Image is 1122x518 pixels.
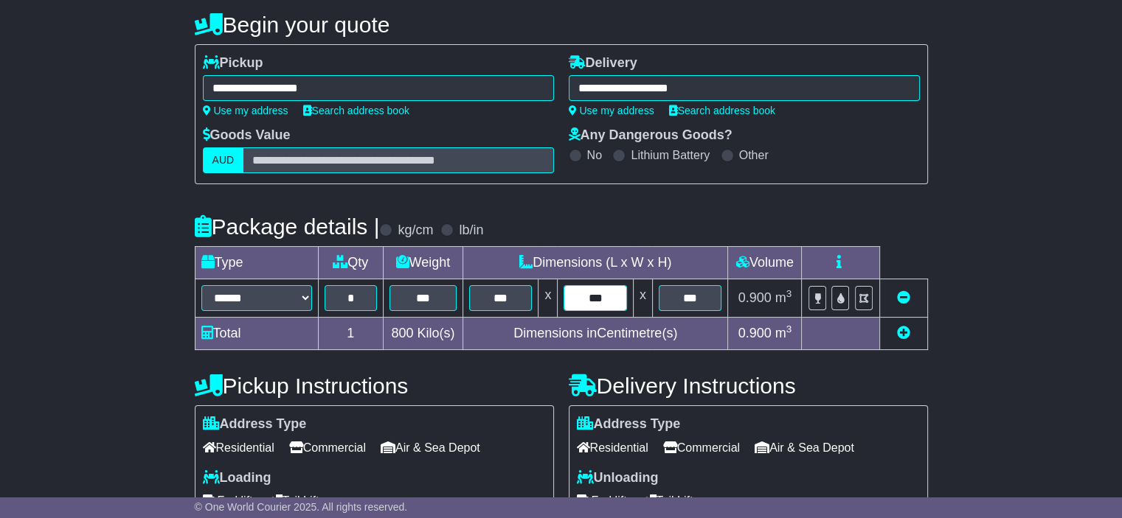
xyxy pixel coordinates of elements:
label: Any Dangerous Goods? [569,127,733,144]
span: Forklift [203,489,253,512]
a: Add new item [897,326,910,340]
span: Air & Sea Depot [755,436,854,459]
h4: Delivery Instructions [569,374,928,398]
span: 0.900 [738,290,772,305]
label: Goods Value [203,127,291,144]
td: Type [195,247,318,279]
label: kg/cm [398,223,433,239]
h4: Begin your quote [195,13,928,37]
td: x [633,279,652,318]
a: Search address book [303,105,409,116]
label: lb/in [459,223,483,239]
td: Qty [318,247,383,279]
span: Commercial [289,436,366,459]
span: Forklift [577,489,627,512]
td: 1 [318,318,383,350]
a: Use my address [569,105,654,116]
label: Delivery [569,55,637,71]
span: m [775,290,792,305]
label: Other [739,148,769,162]
a: Search address book [669,105,775,116]
span: Tail Lift [268,489,319,512]
span: © One World Courier 2025. All rights reserved. [195,501,408,513]
td: Dimensions (L x W x H) [463,247,727,279]
label: Address Type [203,416,307,433]
td: Volume [728,247,802,279]
span: Residential [203,436,274,459]
td: x [539,279,558,318]
a: Use my address [203,105,288,116]
label: Pickup [203,55,263,71]
td: Kilo(s) [383,318,463,350]
label: No [587,148,602,162]
label: Unloading [577,470,659,486]
label: Address Type [577,416,681,433]
td: Weight [383,247,463,279]
span: m [775,326,792,340]
td: Total [195,318,318,350]
label: Loading [203,470,271,486]
label: AUD [203,147,244,173]
span: 800 [391,326,413,340]
a: Remove this item [897,290,910,305]
td: Dimensions in Centimetre(s) [463,318,727,350]
span: Tail Lift [642,489,693,512]
label: Lithium Battery [631,148,710,162]
h4: Package details | [195,214,380,239]
sup: 3 [786,288,792,299]
h4: Pickup Instructions [195,374,554,398]
span: Commercial [663,436,740,459]
span: Air & Sea Depot [381,436,480,459]
span: Residential [577,436,648,459]
span: 0.900 [738,326,772,340]
sup: 3 [786,323,792,335]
